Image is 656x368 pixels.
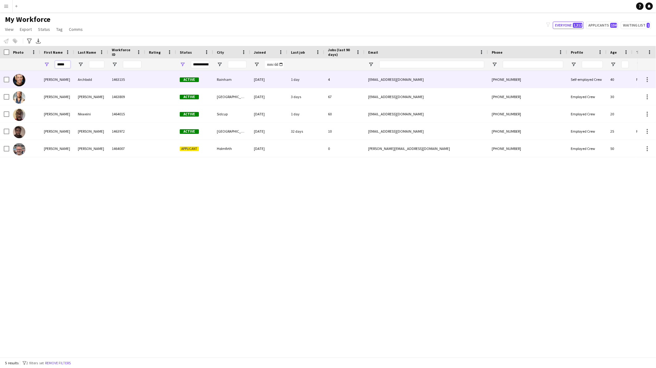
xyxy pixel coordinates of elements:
div: 1 day [287,71,324,88]
div: 32 days [287,123,324,140]
button: Open Filter Menu [254,62,259,67]
span: Joined [254,50,266,55]
div: 25 [607,123,633,140]
div: [PERSON_NAME] [40,123,74,140]
div: 20 [607,105,633,122]
div: 1 day [287,105,324,122]
div: Employed Crew [567,140,607,157]
span: Jobs (last 90 days) [328,48,353,57]
span: Age [610,50,617,55]
img: Kevin Osei [13,126,25,138]
span: My Workforce [5,15,50,24]
a: Tag [54,25,65,33]
button: Applicants104 [586,22,618,29]
span: 104 [610,23,617,28]
input: First Name Filter Input [55,61,70,68]
button: Open Filter Menu [636,62,642,67]
input: Profile Filter Input [582,61,603,68]
div: [PHONE_NUMBER] [488,123,567,140]
div: [DATE] [250,71,287,88]
span: Profile [571,50,583,55]
span: View [5,27,14,32]
div: [PERSON_NAME] [40,88,74,105]
div: [DATE] [250,123,287,140]
span: 1,312 [573,23,582,28]
span: Photo [13,50,23,55]
img: Kevin Nkweini [13,109,25,121]
span: Email [368,50,378,55]
app-action-btn: Export XLSX [35,37,42,45]
div: Sidcup [213,105,250,122]
div: [GEOGRAPHIC_DATA] [213,88,250,105]
div: [PHONE_NUMBER] [488,88,567,105]
span: 2 filters set [26,361,44,365]
button: Open Filter Menu [44,62,49,67]
div: Rainham [213,71,250,88]
span: Tags [636,50,645,55]
button: Open Filter Menu [610,62,616,67]
button: Remove filters [44,360,72,366]
app-action-btn: Advanced filters [26,37,33,45]
button: Open Filter Menu [180,62,185,67]
a: Export [17,25,34,33]
div: 1463809 [108,88,145,105]
div: [GEOGRAPHIC_DATA] [213,123,250,140]
span: Active [180,112,199,117]
div: [PHONE_NUMBER] [488,71,567,88]
button: Open Filter Menu [217,62,222,67]
span: Rating [149,50,161,55]
button: Open Filter Menu [368,62,374,67]
div: 1463972 [108,123,145,140]
a: Comms [66,25,85,33]
span: Status [38,27,50,32]
div: [EMAIL_ADDRESS][DOMAIN_NAME] [364,71,488,88]
div: Nkweini [74,105,108,122]
div: 0 [324,140,364,157]
div: 1463135 [108,71,145,88]
div: [PHONE_NUMBER] [488,140,567,157]
button: Open Filter Menu [112,62,117,67]
div: 30 [607,88,633,105]
div: [PERSON_NAME][EMAIL_ADDRESS][DOMAIN_NAME] [364,140,488,157]
span: Workforce ID [112,48,134,57]
div: Employed Crew [567,88,607,105]
input: Email Filter Input [379,61,484,68]
img: Kevin Mornas Gustavsson [13,91,25,104]
input: Workforce ID Filter Input [123,61,141,68]
span: Status [180,50,192,55]
span: Last Name [78,50,96,55]
img: Kevin Archbold [13,74,25,86]
div: [EMAIL_ADDRESS][DOMAIN_NAME] [364,123,488,140]
button: Open Filter Menu [78,62,83,67]
div: Archbold [74,71,108,88]
span: Active [180,129,199,134]
div: 67 [324,88,364,105]
div: Employed Crew [567,123,607,140]
input: City Filter Input [228,61,246,68]
a: Status [36,25,53,33]
span: City [217,50,224,55]
span: Phone [492,50,503,55]
span: First Name [44,50,63,55]
div: 50 [607,140,633,157]
button: Waiting list1 [621,22,651,29]
div: Holmfirth [213,140,250,157]
input: Joined Filter Input [265,61,284,68]
input: Age Filter Input [621,61,629,68]
img: Kevin Sanders [13,143,25,155]
span: Tag [56,27,63,32]
div: 10 [324,123,364,140]
span: 1 [647,23,650,28]
div: [PHONE_NUMBER] [488,105,567,122]
a: View [2,25,16,33]
div: [PERSON_NAME] [74,123,108,140]
span: Applicant [180,147,199,151]
div: [PERSON_NAME] [40,71,74,88]
div: 3 days [287,88,324,105]
span: Active [180,77,199,82]
div: [EMAIL_ADDRESS][DOMAIN_NAME] [364,105,488,122]
span: Active [180,95,199,99]
input: Phone Filter Input [503,61,563,68]
input: Last Name Filter Input [89,61,104,68]
button: Everyone1,312 [553,22,584,29]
